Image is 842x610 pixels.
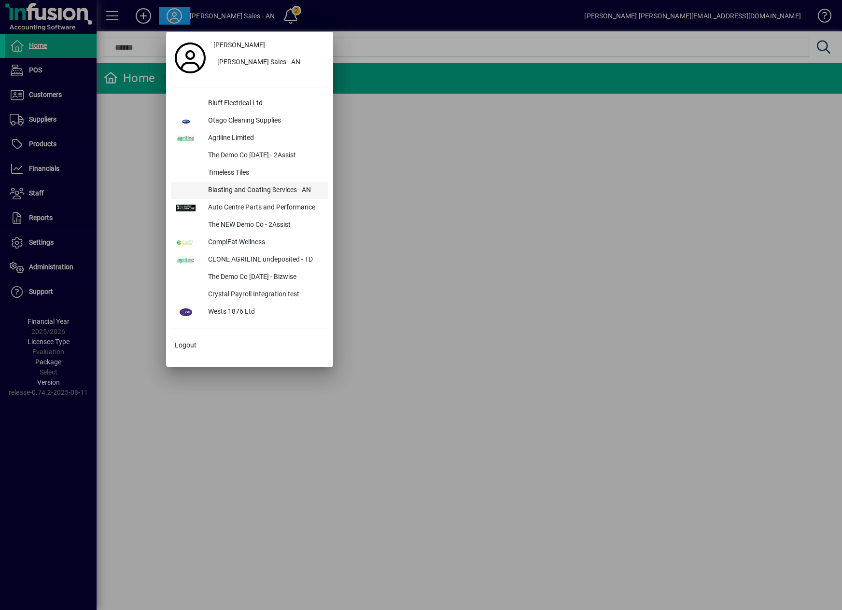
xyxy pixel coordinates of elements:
button: Wests 1876 Ltd [171,304,328,321]
div: Agriline Limited [200,130,328,147]
button: [PERSON_NAME] Sales - AN [210,54,328,71]
a: [PERSON_NAME] [210,37,328,54]
div: Auto Centre Parts and Performance [200,199,328,217]
span: [PERSON_NAME] [213,40,265,50]
div: The NEW Demo Co - 2Assist [200,217,328,234]
a: Profile [171,49,210,67]
button: Bluff Electrical Ltd [171,95,328,112]
button: The Demo Co [DATE] - 2Assist [171,147,328,165]
button: Logout [171,337,328,354]
div: CLONE AGRILINE undeposited - TD [200,251,328,269]
div: ComplEat Wellness [200,234,328,251]
div: Timeless Tiles [200,165,328,182]
div: Bluff Electrical Ltd [200,95,328,112]
button: Timeless Tiles [171,165,328,182]
button: ComplEat Wellness [171,234,328,251]
div: The Demo Co [DATE] - 2Assist [200,147,328,165]
button: Auto Centre Parts and Performance [171,199,328,217]
button: Otago Cleaning Supplies [171,112,328,130]
span: Logout [175,340,196,350]
div: Crystal Payroll Integration test [200,286,328,304]
div: Blasting and Coating Services - AN [200,182,328,199]
div: Wests 1876 Ltd [200,304,328,321]
button: The Demo Co [DATE] - Bizwise [171,269,328,286]
button: Crystal Payroll Integration test [171,286,328,304]
div: The Demo Co [DATE] - Bizwise [200,269,328,286]
button: CLONE AGRILINE undeposited - TD [171,251,328,269]
button: Blasting and Coating Services - AN [171,182,328,199]
button: The NEW Demo Co - 2Assist [171,217,328,234]
button: Agriline Limited [171,130,328,147]
div: Otago Cleaning Supplies [200,112,328,130]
